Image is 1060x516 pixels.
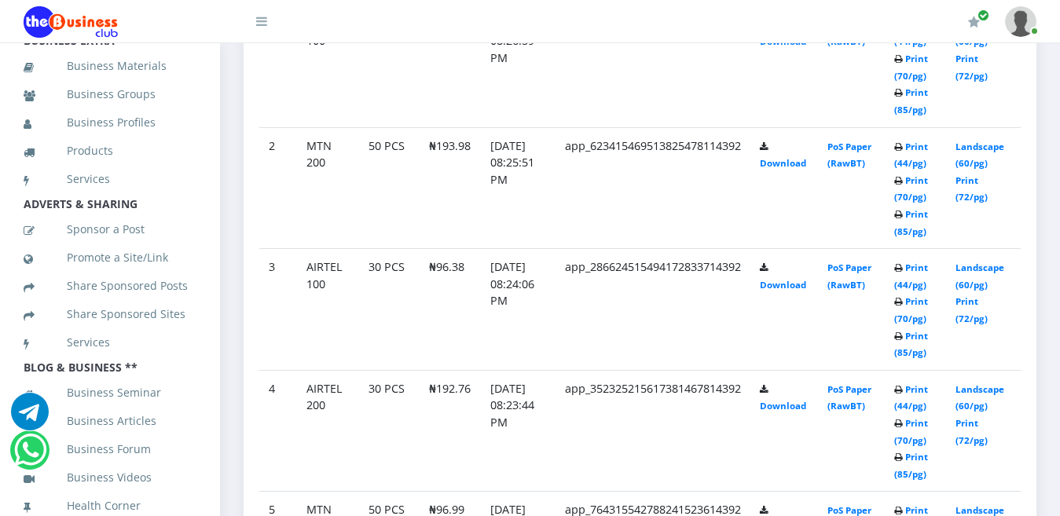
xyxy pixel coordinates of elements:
[760,157,806,169] a: Download
[760,400,806,412] a: Download
[481,127,556,249] td: [DATE] 08:25:51 PM
[481,5,556,127] td: [DATE] 08:26:59 PM
[955,141,1004,170] a: Landscape (60/pg)
[955,383,1004,412] a: Landscape (60/pg)
[556,127,750,249] td: app_623415469513825478114392
[955,295,988,324] a: Print (72/pg)
[24,133,196,169] a: Products
[24,403,196,439] a: Business Articles
[11,404,49,430] a: Chat for support
[24,240,196,276] a: Promote a Site/Link
[955,174,988,203] a: Print (72/pg)
[827,262,871,291] a: PoS Paper (RawBT)
[297,249,359,371] td: AIRTEL 100
[24,161,196,197] a: Services
[297,5,359,127] td: MTN 100
[24,324,196,360] a: Services
[359,5,420,127] td: 30 PCS
[259,249,297,371] td: 3
[24,104,196,141] a: Business Profiles
[894,53,928,82] a: Print (70/pg)
[259,370,297,492] td: 4
[359,127,420,249] td: 50 PCS
[894,295,928,324] a: Print (70/pg)
[894,86,928,115] a: Print (85/pg)
[894,451,928,480] a: Print (85/pg)
[977,9,989,21] span: Renew/Upgrade Subscription
[24,6,118,38] img: Logo
[259,127,297,249] td: 2
[359,370,420,492] td: 30 PCS
[14,443,46,469] a: Chat for support
[968,16,980,28] i: Renew/Upgrade Subscription
[894,208,928,237] a: Print (85/pg)
[359,249,420,371] td: 30 PCS
[827,383,871,412] a: PoS Paper (RawBT)
[894,262,928,291] a: Print (44/pg)
[24,268,196,304] a: Share Sponsored Posts
[481,249,556,371] td: [DATE] 08:24:06 PM
[760,279,806,291] a: Download
[1005,6,1036,37] img: User
[827,141,871,170] a: PoS Paper (RawBT)
[894,383,928,412] a: Print (44/pg)
[24,431,196,467] a: Business Forum
[297,370,359,492] td: AIRTEL 200
[24,296,196,332] a: Share Sponsored Sites
[259,5,297,127] td: 1
[420,127,481,249] td: ₦193.98
[420,5,481,127] td: ₦96.99
[420,370,481,492] td: ₦192.76
[24,459,196,496] a: Business Videos
[24,375,196,411] a: Business Seminar
[955,262,1004,291] a: Landscape (60/pg)
[481,370,556,492] td: [DATE] 08:23:44 PM
[24,76,196,112] a: Business Groups
[556,5,750,127] td: app_451673256884352311714392
[955,417,988,446] a: Print (72/pg)
[894,417,928,446] a: Print (70/pg)
[556,370,750,492] td: app_352325215617381467814392
[24,48,196,84] a: Business Materials
[894,174,928,203] a: Print (70/pg)
[24,211,196,247] a: Sponsor a Post
[894,330,928,359] a: Print (85/pg)
[297,127,359,249] td: MTN 200
[556,249,750,371] td: app_286624515494172833714392
[955,53,988,82] a: Print (72/pg)
[420,249,481,371] td: ₦96.38
[894,141,928,170] a: Print (44/pg)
